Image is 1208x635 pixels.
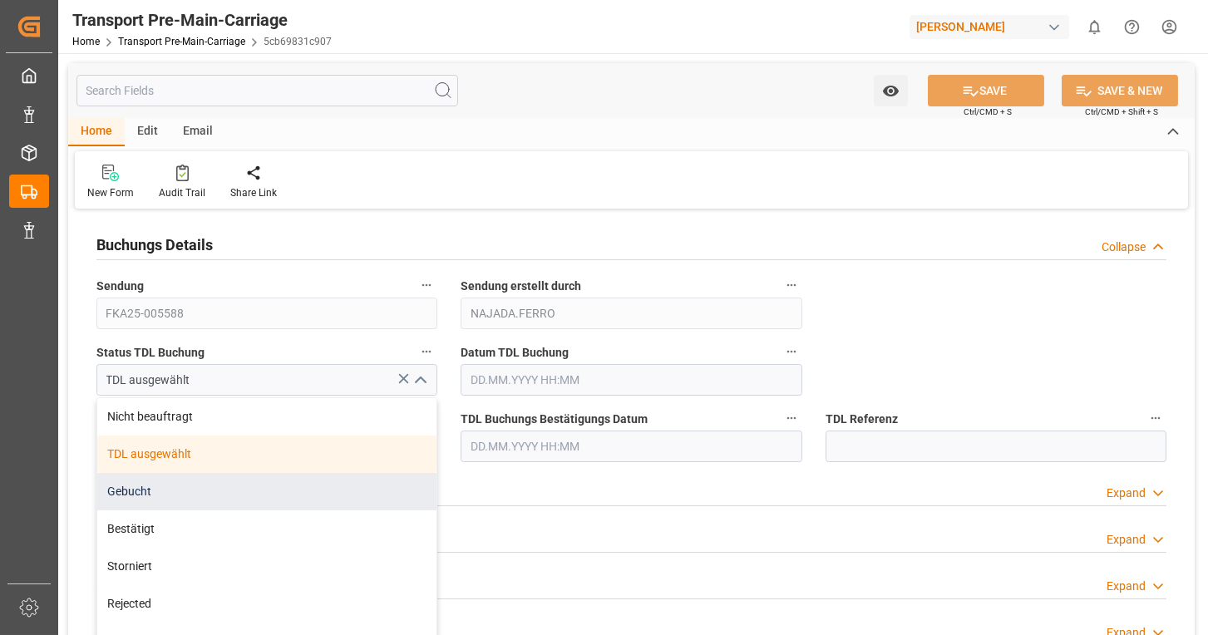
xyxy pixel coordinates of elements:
div: Bestätigt [97,510,436,548]
span: TDL Buchungs Bestätigungs Datum [461,411,648,428]
span: TDL Referenz [826,411,898,428]
button: open menu [874,75,908,106]
button: SAVE & NEW [1062,75,1178,106]
h2: Buchungs Details [96,234,213,256]
button: close menu [407,367,431,393]
span: Datum TDL Buchung [461,344,569,362]
div: Collapse [1102,239,1146,256]
div: Expand [1107,578,1146,595]
div: Share Link [230,185,277,200]
div: Edit [125,118,170,146]
div: Home [68,118,125,146]
span: Status TDL Buchung [96,344,205,362]
span: Ctrl/CMD + S [964,106,1012,118]
div: Expand [1107,485,1146,502]
div: Storniert [97,548,436,585]
div: Transport Pre-Main-Carriage [72,7,332,32]
div: Expand [1107,531,1146,549]
button: Sendung [416,274,437,296]
span: Ctrl/CMD + Shift + S [1085,106,1158,118]
div: Gebucht [97,473,436,510]
a: Home [72,36,100,47]
div: Nicht beauftragt [97,398,436,436]
span: Sendung [96,278,144,295]
input: DD.MM.YYYY HH:MM [461,364,801,396]
div: Audit Trail [159,185,205,200]
button: Sendung erstellt durch [781,274,802,296]
input: Search Fields [76,75,458,106]
button: Datum TDL Buchung [781,341,802,362]
button: Status TDL Buchung [416,341,437,362]
button: TDL Buchungs Bestätigungs Datum [781,407,802,429]
button: TDL Referenz [1145,407,1166,429]
button: Help Center [1113,8,1151,46]
div: [PERSON_NAME] [910,15,1069,39]
span: Sendung erstellt durch [461,278,581,295]
input: DD.MM.YYYY HH:MM [461,431,801,462]
div: Email [170,118,225,146]
button: [PERSON_NAME] [910,11,1076,42]
div: New Form [87,185,134,200]
button: show 0 new notifications [1076,8,1113,46]
div: TDL ausgewählt [97,436,436,473]
div: Rejected [97,585,436,623]
a: Transport Pre-Main-Carriage [118,36,245,47]
button: SAVE [928,75,1044,106]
